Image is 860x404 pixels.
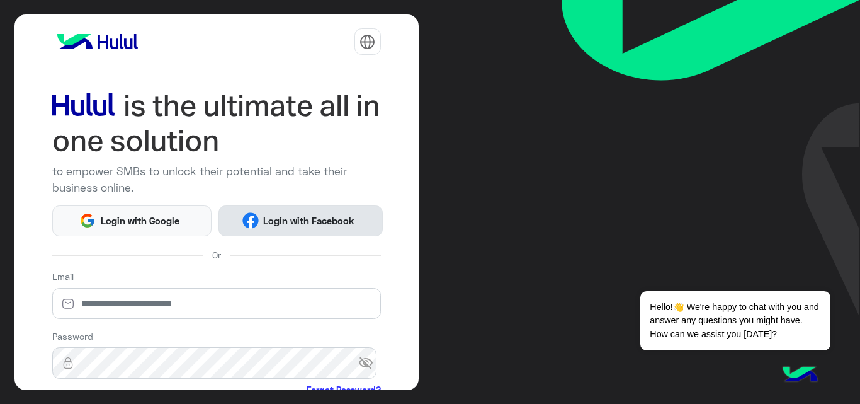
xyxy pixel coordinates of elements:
[778,354,822,398] img: hulul-logo.png
[52,205,212,236] button: Login with Google
[96,214,184,228] span: Login with Google
[359,34,375,50] img: tab
[218,205,383,236] button: Login with Facebook
[52,88,381,159] img: hululLoginTitle_EN.svg
[52,330,93,343] label: Password
[79,212,96,229] img: Google
[52,297,84,310] img: email
[640,291,830,350] span: Hello!👋 We're happy to chat with you and answer any questions you might have. How can we assist y...
[52,357,84,369] img: lock
[52,163,381,196] p: to empower SMBs to unlock their potential and take their business online.
[212,248,221,262] span: Or
[358,352,381,374] span: visibility_off
[242,212,259,229] img: Facebook
[52,270,74,283] label: Email
[259,214,359,228] span: Login with Facebook
[307,383,381,396] a: Forgot Password?
[52,29,143,54] img: logo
